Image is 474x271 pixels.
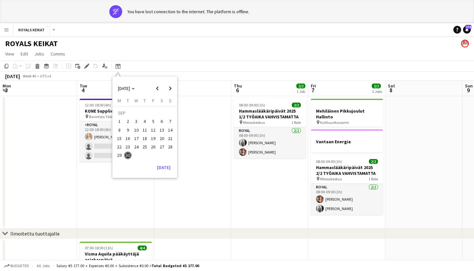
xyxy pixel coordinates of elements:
h3: KONE Supplier Day [80,108,152,114]
span: 15 [115,135,123,142]
span: 2 [124,118,132,125]
span: Fri [311,83,316,89]
h3: Mehiläinen Pikkujoulut Hallinto [311,108,383,120]
span: 07:00-18:00 (11h) [85,246,113,250]
span: 25 [141,143,149,151]
span: 3 [133,118,140,125]
button: 18-09-2025 [141,134,149,143]
span: 8 [387,86,395,94]
span: Total Budgeted €5 177.00 [152,263,199,268]
span: 1 Role [369,176,378,181]
span: Sun [465,83,473,89]
span: 17 [133,135,140,142]
div: 1 Job [297,89,305,94]
span: Week 45 [21,74,37,78]
span: 1 Role [291,120,301,125]
span: 6 [233,86,242,94]
td: SEP [115,109,174,117]
span: 2/2 [296,84,305,88]
button: 22-09-2025 [115,143,123,151]
button: Choose month and year [115,83,137,94]
span: 23 [124,143,132,151]
app-job-card: 12:00-18:00 (6h)1/3KONE Supplier Day Ravintola Töölö1 RoleRoyal4A1/312:00-18:00 (6h)[PERSON_NAME] [80,99,152,162]
h1: ROYALS KEIKAT [5,39,58,48]
span: F [152,98,154,104]
div: You have lost connection to the internet. The platform is offline. [127,9,249,15]
button: 08-09-2025 [115,126,123,134]
button: 04-09-2025 [141,117,149,125]
app-job-card: Mehiläinen Pikkujoulut Hallinto Kulttuurikasarmi [311,99,383,127]
span: 1 [115,118,123,125]
span: 11 [141,126,149,134]
div: [DATE] [5,73,20,79]
span: 6 [158,118,166,125]
button: ROYALS KEIKAT [13,24,50,36]
app-job-card: 08:00-09:00 (1h)2/2Hammaslääkäripäivät 2025 2/2 TYÖAIKA VAHVISTAMATTA Messukeskus1 RoleRoyal2/208... [311,155,383,215]
button: 27-09-2025 [157,143,166,151]
button: 20-09-2025 [157,134,166,143]
h3: Hammaslääkäripäivät 2025 2/2 TYÖAIKA VAHVISTAMATTA [311,165,383,176]
span: 3 [2,86,11,94]
button: 05-09-2025 [149,117,157,125]
span: 22 [115,143,123,151]
button: 06-09-2025 [157,117,166,125]
span: 18 [141,135,149,142]
span: S [161,98,163,104]
span: 7 [310,86,316,94]
button: 16-09-2025 [123,134,132,143]
span: 27 [158,143,166,151]
span: 9 [124,126,132,134]
span: 4 [79,86,87,94]
button: 17-09-2025 [132,134,141,143]
button: 29-09-2025 [115,151,123,159]
a: Comms [48,50,68,58]
button: 24-09-2025 [132,143,141,151]
button: Next month [164,82,177,95]
span: 29 [115,152,123,159]
span: 12 [149,126,157,134]
span: Edit [21,51,28,57]
app-card-role: Royal4A1/312:00-18:00 (6h)[PERSON_NAME] [80,121,152,162]
span: 26 [149,143,157,151]
span: 30 [124,152,132,159]
span: 28 [166,143,174,151]
button: 28-09-2025 [166,143,174,151]
button: 30-09-2025 [123,151,132,159]
button: [DATE] [154,162,173,173]
a: 174 [463,26,471,34]
button: 13-09-2025 [157,126,166,134]
app-card-role: Royal2/208:00-09:00 (1h)[PERSON_NAME][PERSON_NAME] [234,127,306,158]
span: 10 [133,126,140,134]
span: Comms [51,51,65,57]
button: 09-09-2025 [123,126,132,134]
span: View [5,51,14,57]
span: 2/2 [369,159,378,164]
button: 01-09-2025 [115,117,123,125]
app-user-avatar: Katariina Booking [461,40,469,47]
span: 20 [158,135,166,142]
button: 15-09-2025 [115,134,123,143]
a: Jobs [32,50,47,58]
span: Kulttuurikasarmi [320,120,349,125]
div: 3 Jobs [372,89,382,94]
span: 8 [115,126,123,134]
button: 14-09-2025 [166,126,174,134]
span: Jobs [35,51,44,57]
app-card-role: Royal2/208:00-09:00 (1h)[PERSON_NAME][PERSON_NAME] [311,184,383,215]
span: 24 [133,143,140,151]
span: T [143,98,146,104]
div: UTC+3 [40,74,51,78]
button: Previous month [151,82,164,95]
button: 02-09-2025 [123,117,132,125]
span: 2/2 [372,84,381,88]
span: 5 [149,118,157,125]
span: 4/4 [138,246,147,250]
span: Budgeted [10,264,29,268]
div: Salary €5 177.00 + Expenses €0.00 + Subsistence €0.00 = [56,263,199,268]
app-job-card: 08:00-09:00 (1h)2/2Hammaslääkäripäivät 2025 1/2 TYÖAIKA VAHVISTAMATTA Messukeskus1 RoleRoyal2/208... [234,99,306,158]
span: Tue [80,83,87,89]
